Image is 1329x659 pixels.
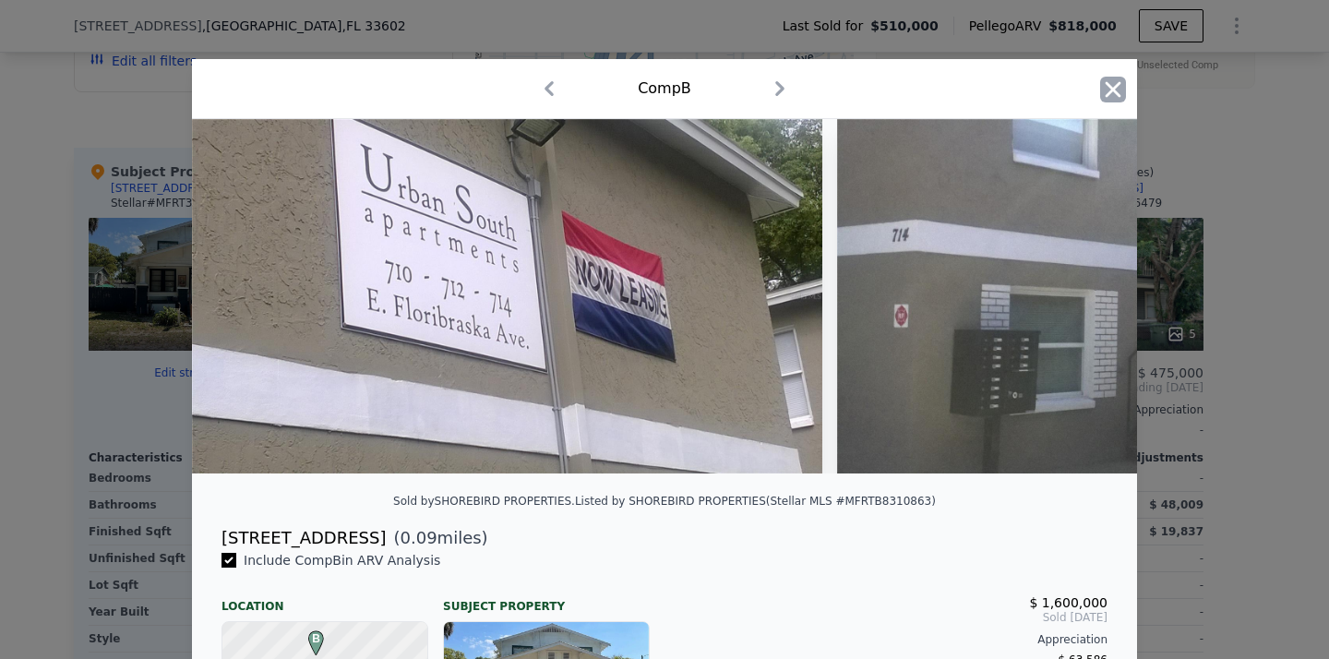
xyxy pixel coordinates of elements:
[575,495,936,508] div: Listed by SHOREBIRD PROPERTIES (Stellar MLS #MFRTB8310863)
[1029,595,1107,610] span: $ 1,600,000
[386,525,487,551] span: ( miles)
[679,632,1107,647] div: Appreciation
[304,630,315,641] div: B
[443,584,650,614] div: Subject Property
[393,495,575,508] div: Sold by SHOREBIRD PROPERTIES .
[679,610,1107,625] span: Sold [DATE]
[221,584,428,614] div: Location
[221,525,386,551] div: [STREET_ADDRESS]
[304,630,329,647] span: B
[236,553,448,568] span: Include Comp B in ARV Analysis
[401,528,437,547] span: 0.09
[638,78,691,100] div: Comp B
[192,119,822,473] img: Property Img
